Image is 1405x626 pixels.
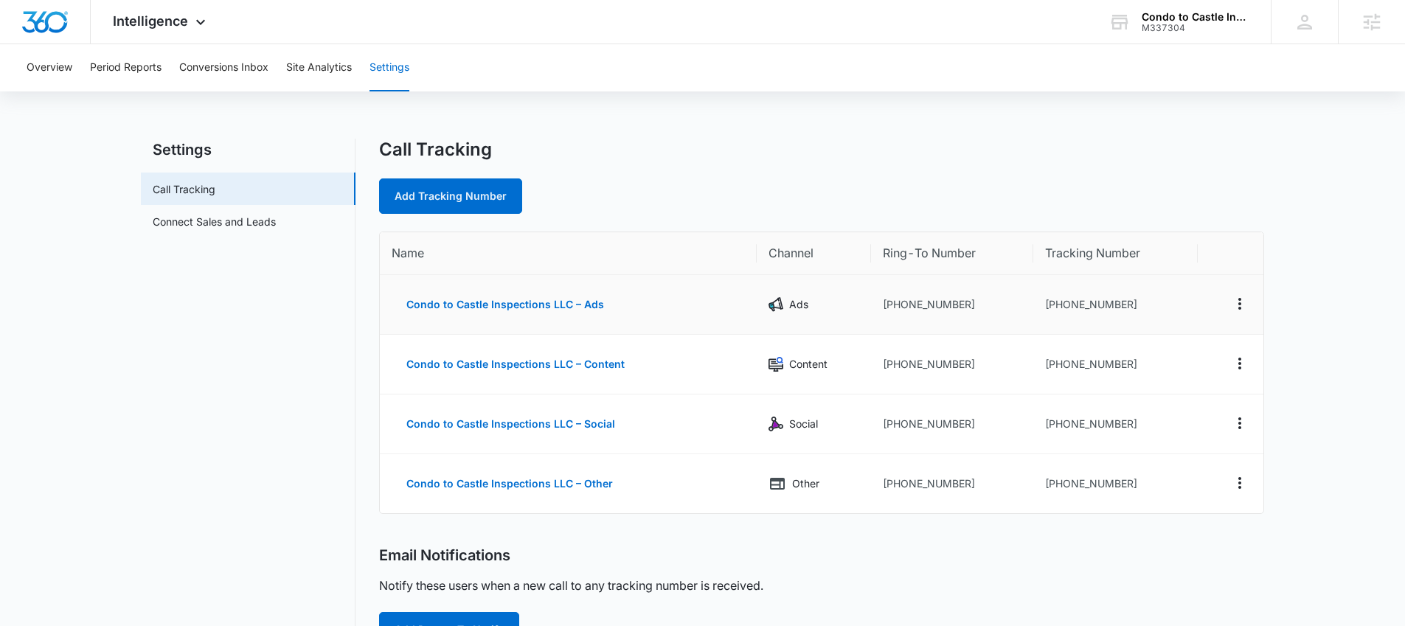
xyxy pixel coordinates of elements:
[370,44,409,91] button: Settings
[871,335,1033,394] td: [PHONE_NUMBER]
[789,296,808,313] p: Ads
[379,546,510,565] h2: Email Notifications
[1142,23,1249,33] div: account id
[769,297,783,312] img: Ads
[153,214,276,229] a: Connect Sales and Leads
[871,275,1033,335] td: [PHONE_NUMBER]
[379,178,522,214] a: Add Tracking Number
[1033,232,1198,275] th: Tracking Number
[379,139,492,161] h1: Call Tracking
[179,44,268,91] button: Conversions Inbox
[1033,335,1198,394] td: [PHONE_NUMBER]
[141,139,355,161] h2: Settings
[871,394,1033,454] td: [PHONE_NUMBER]
[1033,394,1198,454] td: [PHONE_NUMBER]
[1228,352,1252,375] button: Actions
[1033,454,1198,513] td: [PHONE_NUMBER]
[792,476,819,492] p: Other
[871,454,1033,513] td: [PHONE_NUMBER]
[113,13,188,29] span: Intelligence
[392,287,619,322] button: Condo to Castle Inspections LLC – Ads
[286,44,352,91] button: Site Analytics
[769,357,783,372] img: Content
[380,232,757,275] th: Name
[153,181,215,197] a: Call Tracking
[1228,292,1252,316] button: Actions
[789,356,828,372] p: Content
[1228,411,1252,435] button: Actions
[27,44,72,91] button: Overview
[769,417,783,431] img: Social
[1033,275,1198,335] td: [PHONE_NUMBER]
[392,406,630,442] button: Condo to Castle Inspections LLC – Social
[392,466,628,501] button: Condo to Castle Inspections LLC – Other
[392,347,639,382] button: Condo to Castle Inspections LLC – Content
[1142,11,1249,23] div: account name
[871,232,1033,275] th: Ring-To Number
[757,232,871,275] th: Channel
[789,416,818,432] p: Social
[1228,471,1252,495] button: Actions
[379,577,763,594] p: Notify these users when a new call to any tracking number is received.
[90,44,162,91] button: Period Reports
